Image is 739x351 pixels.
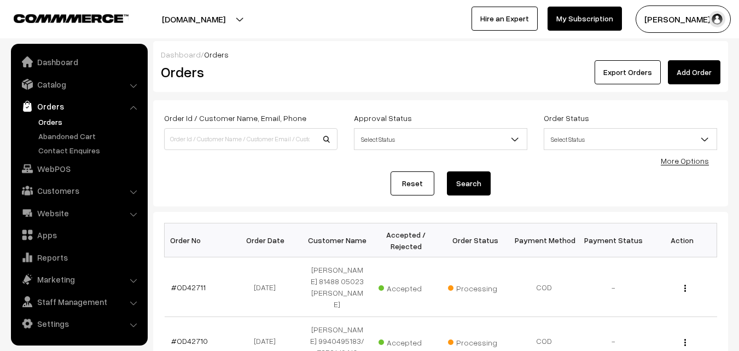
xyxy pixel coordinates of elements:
span: Accepted [379,280,433,294]
th: Order Status [441,223,510,257]
th: Accepted / Rejected [371,223,440,257]
span: Select Status [354,130,527,149]
th: Payment Method [510,223,579,257]
button: Search [447,171,491,195]
span: Processing [448,280,503,294]
img: Menu [684,285,686,292]
a: Staff Management [14,292,144,312]
a: #OD42710 [171,336,208,346]
img: COMMMERCE [14,14,129,22]
a: Marketing [14,269,144,289]
a: Reset [391,171,434,195]
a: Website [14,203,144,223]
a: WebPOS [14,159,144,179]
button: [DOMAIN_NAME] [124,5,264,33]
span: Select Status [544,130,717,149]
a: Settings [14,314,144,333]
a: Add Order [668,60,720,84]
img: user [709,11,725,27]
a: Customers [14,181,144,200]
a: Contact Enquires [36,145,144,156]
td: COD [510,257,579,317]
span: Select Status [544,128,717,150]
td: [DATE] [234,257,302,317]
a: Orders [14,96,144,116]
img: Menu [684,339,686,346]
span: Select Status [354,128,527,150]
span: Processing [448,334,503,348]
a: My Subscription [548,7,622,31]
a: More Options [661,156,709,165]
th: Customer Name [302,223,371,257]
th: Order No [165,223,234,257]
label: Order Id / Customer Name, Email, Phone [164,112,306,124]
button: [PERSON_NAME] s… [636,5,731,33]
h2: Orders [161,64,336,80]
th: Payment Status [579,223,648,257]
span: Orders [204,50,229,59]
td: - [579,257,648,317]
a: Apps [14,225,144,245]
div: / [161,49,720,60]
a: Reports [14,248,144,267]
label: Order Status [544,112,589,124]
a: Orders [36,116,144,128]
a: #OD42711 [171,283,206,292]
th: Order Date [234,223,302,257]
a: Dashboard [161,50,201,59]
span: Accepted [379,334,433,348]
th: Action [648,223,717,257]
a: Hire an Expert [472,7,538,31]
label: Approval Status [354,112,412,124]
a: Abandoned Cart [36,130,144,142]
td: [PERSON_NAME] 81488 05023 [PERSON_NAME] [302,257,371,317]
button: Export Orders [595,60,661,84]
a: COMMMERCE [14,11,109,24]
a: Dashboard [14,52,144,72]
input: Order Id / Customer Name / Customer Email / Customer Phone [164,128,338,150]
a: Catalog [14,74,144,94]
